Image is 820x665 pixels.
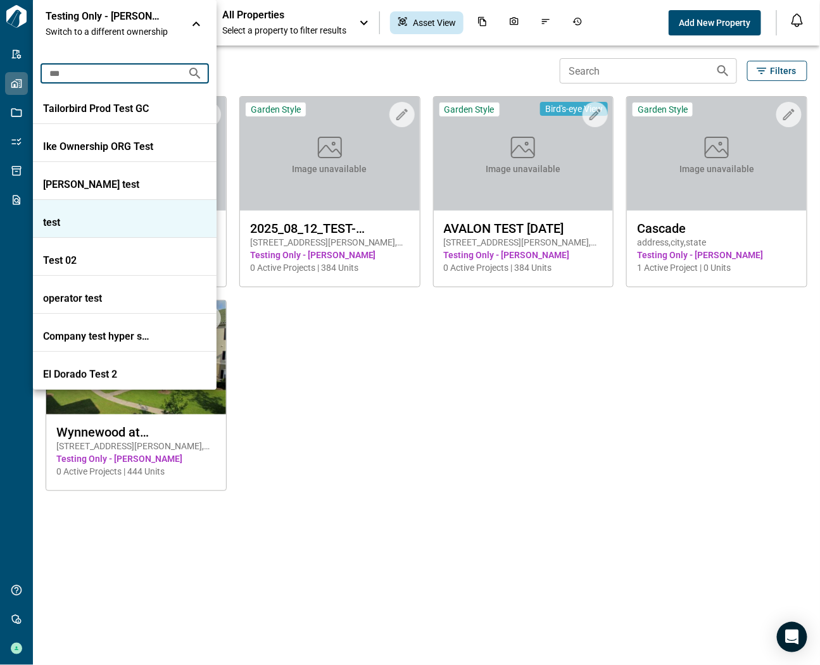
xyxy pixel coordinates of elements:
p: El Dorado Test 2 [43,368,157,381]
p: Test 02 [43,254,157,267]
p: test [43,216,157,229]
p: operator test [43,292,157,305]
div: Open Intercom Messenger [777,622,807,652]
p: Ike Ownership ORG Test [43,140,157,153]
p: Company test hyper smoosh [43,330,157,343]
button: Search organizations [182,61,208,86]
p: Tailorbird Prod Test GC [43,103,157,115]
span: Switch to a different ownership [46,25,179,38]
p: [PERSON_NAME] test [43,178,157,191]
p: Testing Only - [PERSON_NAME] [46,10,160,23]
